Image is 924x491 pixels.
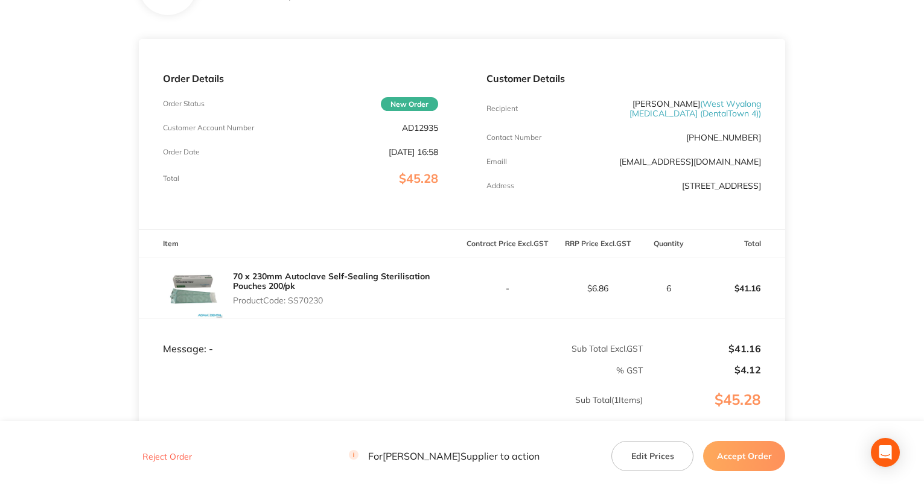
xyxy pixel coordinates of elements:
[389,147,438,157] p: [DATE] 16:58
[163,124,254,132] p: Customer Account Number
[233,271,430,291] a: 70 x 230mm Autoclave Self-Sealing Sterilisation Pouches 200/pk
[463,344,643,353] p: Sub Total Excl. GST
[686,133,761,142] p: [PHONE_NUMBER]
[233,296,462,305] p: Product Code: SS70230
[163,73,438,84] p: Order Details
[703,441,785,471] button: Accept Order
[139,395,643,429] p: Sub Total ( 1 Items)
[644,284,695,293] p: 6
[163,100,205,108] p: Order Status
[463,284,552,293] p: -
[163,258,223,318] img: aGV1NndmeA
[611,441,693,471] button: Edit Prices
[553,284,643,293] p: $6.86
[644,391,785,432] p: $45.28
[349,451,540,462] p: For [PERSON_NAME] Supplier to action
[381,97,438,111] span: New Order
[871,438,900,467] div: Open Intercom Messenger
[399,171,438,186] span: $45.28
[486,157,507,166] p: Emaill
[643,230,695,258] th: Quantity
[163,148,200,156] p: Order Date
[682,181,761,191] p: [STREET_ADDRESS]
[486,133,541,142] p: Contact Number
[629,98,761,119] span: ( West Wyalong [MEDICAL_DATA] (DentalTown 4) )
[139,366,643,375] p: % GST
[644,364,762,375] p: $4.12
[553,230,643,258] th: RRP Price Excl. GST
[644,343,762,354] p: $41.16
[462,230,553,258] th: Contract Price Excl. GST
[695,230,785,258] th: Total
[139,451,196,462] button: Reject Order
[486,182,514,190] p: Address
[402,123,438,133] p: AD12935
[619,156,761,167] a: [EMAIL_ADDRESS][DOMAIN_NAME]
[486,104,518,113] p: Recipient
[578,99,761,118] p: [PERSON_NAME]
[695,274,785,303] p: $41.16
[486,73,762,84] p: Customer Details
[139,230,462,258] th: Item
[163,174,179,183] p: Total
[139,319,462,355] td: Message: -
